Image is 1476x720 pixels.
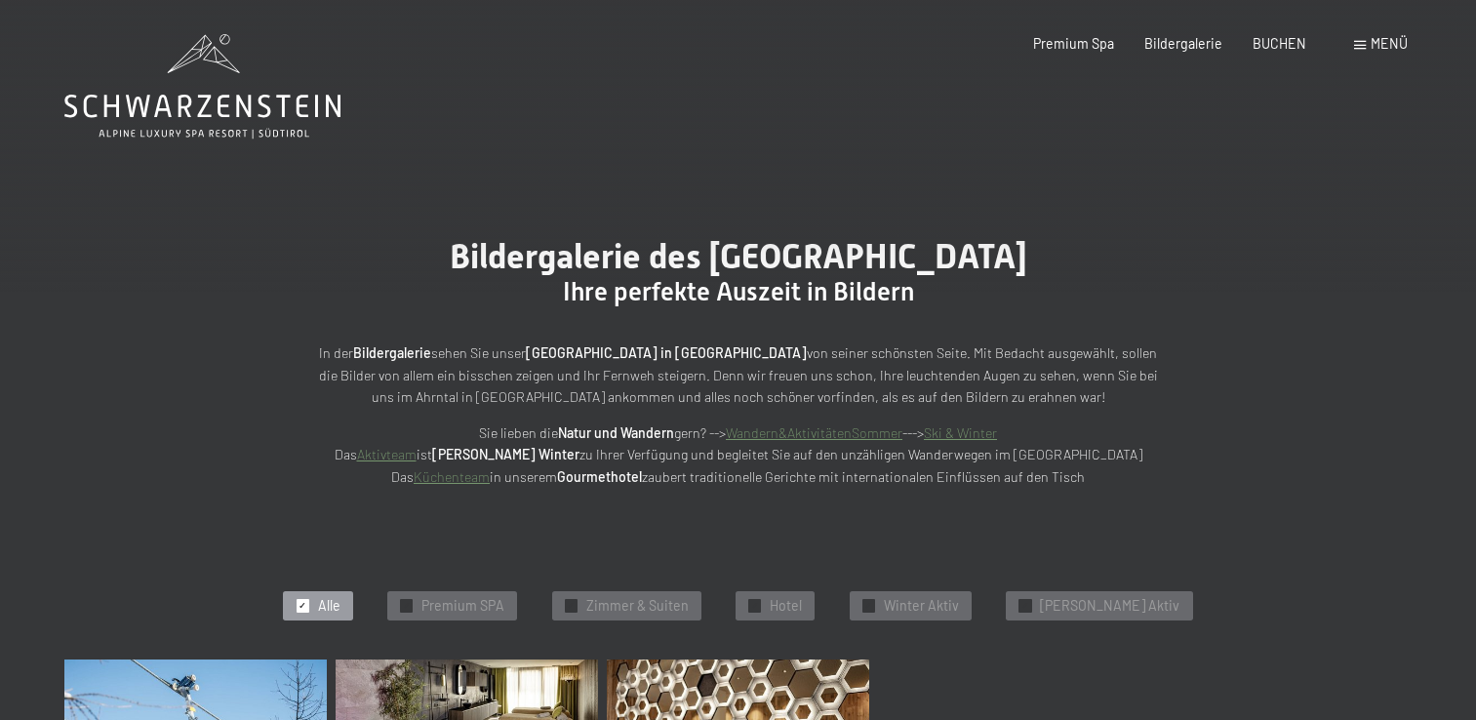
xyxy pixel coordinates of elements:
span: ✓ [751,600,759,612]
span: Bildergalerie des [GEOGRAPHIC_DATA] [450,236,1027,276]
span: Hotel [770,596,802,616]
strong: Bildergalerie [353,344,431,361]
span: Ihre perfekte Auszeit in Bildern [563,277,914,306]
a: Bildergalerie [1144,35,1222,52]
a: Wandern&AktivitätenSommer [726,424,902,441]
strong: [GEOGRAPHIC_DATA] in [GEOGRAPHIC_DATA] [526,344,807,361]
p: Sie lieben die gern? --> ---> Das ist zu Ihrer Verfügung und begleitet Sie auf den unzähligen Wan... [309,422,1168,489]
a: Aktivteam [357,446,417,462]
a: BUCHEN [1253,35,1306,52]
p: In der sehen Sie unser von seiner schönsten Seite. Mit Bedacht ausgewählt, sollen die Bilder von ... [309,342,1168,409]
span: Alle [318,596,340,616]
span: ✓ [1021,600,1029,612]
strong: [PERSON_NAME] Winter [432,446,579,462]
a: Küchenteam [414,468,490,485]
strong: Gourmethotel [557,468,642,485]
span: ✓ [299,600,306,612]
a: Ski & Winter [924,424,997,441]
span: [PERSON_NAME] Aktiv [1040,596,1179,616]
span: Premium SPA [421,596,504,616]
span: ✓ [864,600,872,612]
strong: Natur und Wandern [558,424,674,441]
a: Premium Spa [1033,35,1114,52]
span: Winter Aktiv [884,596,959,616]
span: ✓ [567,600,575,612]
span: ✓ [403,600,411,612]
span: Menü [1371,35,1408,52]
span: Zimmer & Suiten [586,596,689,616]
